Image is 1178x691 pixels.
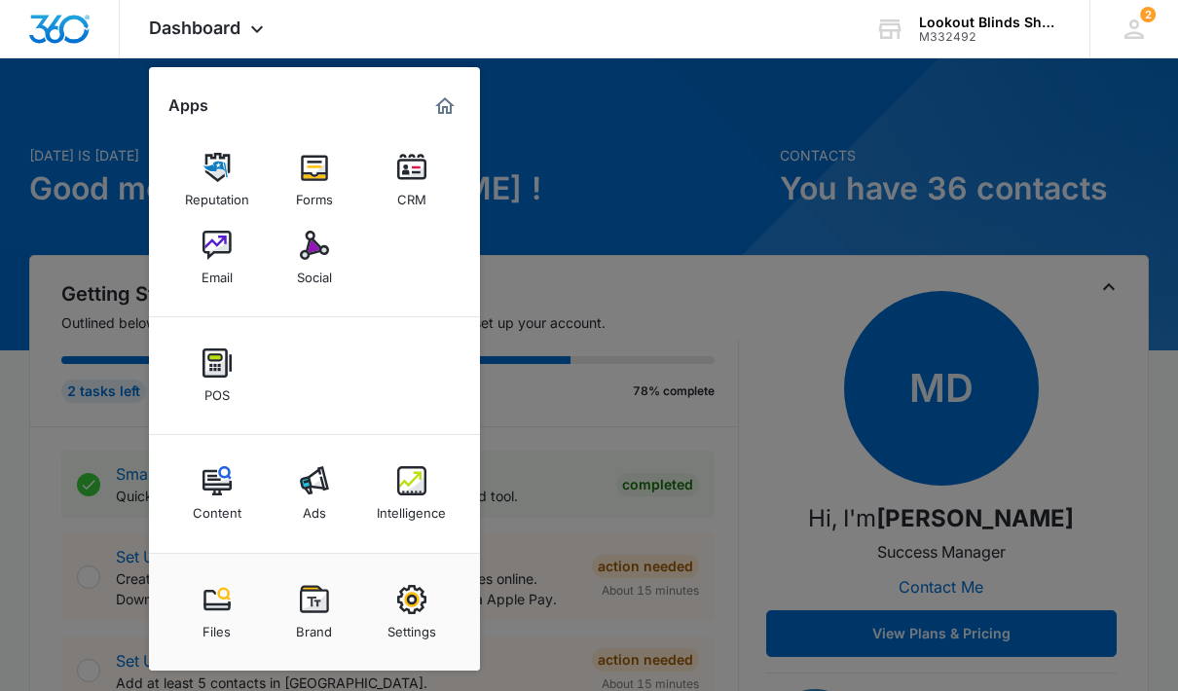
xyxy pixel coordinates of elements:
div: Ads [303,495,326,521]
span: Dashboard [149,18,240,38]
a: Forms [277,143,351,217]
div: POS [204,378,230,403]
div: Forms [296,182,333,207]
a: Content [180,456,254,530]
a: Reputation [180,143,254,217]
div: Social [297,260,332,285]
a: Brand [277,575,351,649]
a: Files [180,575,254,649]
div: account name [919,15,1061,30]
span: 2 [1140,7,1156,22]
a: Marketing 360® Dashboard [429,91,460,122]
a: Ads [277,456,351,530]
div: Content [193,495,241,521]
div: Settings [387,614,436,639]
a: POS [180,339,254,413]
div: Brand [296,614,332,639]
a: Settings [375,575,449,649]
div: notifications count [1140,7,1156,22]
h2: Apps [168,96,208,115]
a: Email [180,221,254,295]
div: account id [919,30,1061,44]
div: Intelligence [377,495,446,521]
div: Reputation [185,182,249,207]
a: CRM [375,143,449,217]
div: CRM [397,182,426,207]
a: Social [277,221,351,295]
div: Files [202,614,231,639]
a: Intelligence [375,456,449,530]
div: Email [202,260,233,285]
